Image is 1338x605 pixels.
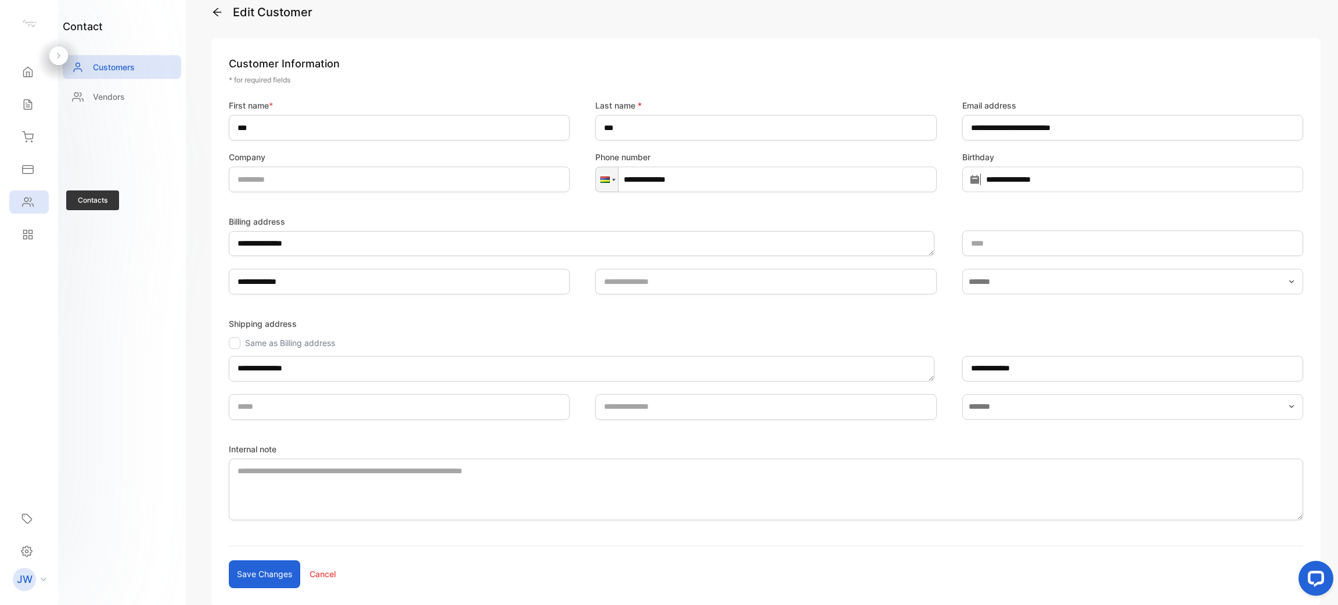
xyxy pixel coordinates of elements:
[63,85,181,109] a: Vendors
[962,99,1303,111] label: Email address
[310,568,336,580] p: Cancel
[962,151,1303,163] label: Birthday
[17,572,33,587] p: JW
[66,190,119,210] span: Contacts
[93,91,125,103] p: Vendors
[229,560,300,588] button: Save changes
[229,151,570,163] label: Company
[229,215,937,228] label: Billing address
[63,19,103,34] h1: contact
[93,61,135,73] p: Customers
[20,15,38,33] img: logo
[229,75,1303,85] p: * for required fields
[229,99,570,111] label: First name
[229,56,1303,71] p: Customer Information
[596,167,618,192] div: Mauritius: + 230
[229,318,1303,330] p: Shipping address
[211,3,1321,21] p: Edit Customer
[595,99,936,111] label: Last name
[229,443,1303,455] label: Internal note
[595,151,936,163] label: Phone number
[245,338,335,348] label: Same as Billing address
[63,55,181,79] a: Customers
[1289,556,1338,605] iframe: LiveChat chat widget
